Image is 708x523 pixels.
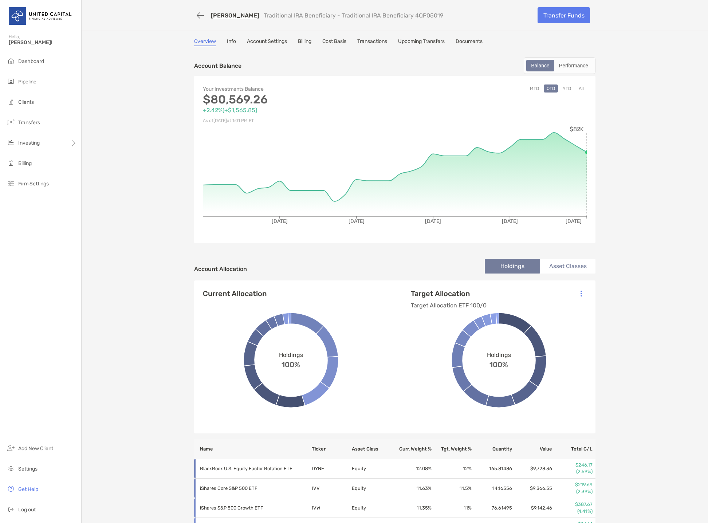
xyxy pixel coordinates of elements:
td: 76.61495 [472,498,512,518]
th: Quantity [472,439,512,459]
td: Equity [351,459,392,479]
a: Cost Basis [322,38,346,46]
p: +2.42% ( +$1,565.85 ) [203,106,395,115]
tspan: [DATE] [502,218,518,224]
td: 11.35 % [392,498,432,518]
span: Settings [18,466,38,472]
td: Equity [351,498,392,518]
th: Asset Class [351,439,392,459]
tspan: [DATE] [425,218,441,224]
a: Account Settings [247,38,287,46]
p: Target Allocation ETF 100/0 [411,301,487,310]
button: All [576,84,587,93]
img: billing icon [7,158,15,167]
p: BlackRock U.S. Equity Factor Rotation ETF [200,464,302,473]
div: Performance [555,60,592,71]
p: Traditional IRA Beneficiary - Traditional IRA Beneficiary 4QP05019 [264,12,443,19]
img: logout icon [7,505,15,514]
button: MTD [527,84,542,93]
a: Transfer Funds [538,7,590,23]
td: 12 % [432,459,472,479]
p: (2.59%) [553,468,593,475]
img: pipeline icon [7,77,15,86]
td: 11.63 % [392,479,432,498]
th: Name [194,439,311,459]
button: QTD [544,84,558,93]
img: clients icon [7,97,15,106]
div: segmented control [524,57,595,74]
a: Info [227,38,236,46]
th: Curr. Weight % [392,439,432,459]
p: Your Investments Balance [203,84,395,94]
td: $9,366.55 [512,479,552,498]
span: Holdings [487,351,511,358]
span: Billing [18,160,32,166]
span: Firm Settings [18,181,49,187]
tspan: [DATE] [272,218,288,224]
td: $9,142.46 [512,498,552,518]
img: get-help icon [7,484,15,493]
span: Pipeline [18,79,36,85]
th: Value [512,439,552,459]
span: Transfers [18,119,40,126]
span: Investing [18,140,40,146]
td: DYNF [311,459,351,479]
span: Clients [18,99,34,105]
span: Add New Client [18,445,53,452]
a: [PERSON_NAME] [211,12,259,19]
p: iShares S&P 500 Growth ETF [200,503,302,512]
td: IVW [311,498,351,518]
img: United Capital Logo [9,3,72,29]
p: As of [DATE] at 1:01 PM ET [203,116,395,125]
h4: Target Allocation [411,289,487,298]
li: Holdings [485,259,540,274]
tspan: [DATE] [566,218,582,224]
a: Overview [194,38,216,46]
p: Account Balance [194,61,241,70]
img: dashboard icon [7,56,15,65]
td: IVV [311,479,351,498]
button: YTD [560,84,574,93]
span: Log out [18,507,36,513]
img: settings icon [7,464,15,473]
span: Get Help [18,486,38,492]
td: Equity [351,479,392,498]
tspan: [DATE] [349,218,365,224]
td: 11 % [432,498,472,518]
span: Dashboard [18,58,44,64]
h4: Account Allocation [194,266,247,272]
p: $246.17 [553,462,593,468]
a: Transactions [357,38,387,46]
span: 100% [282,358,300,369]
p: $80,569.26 [203,95,395,104]
a: Documents [456,38,483,46]
p: $387.67 [553,501,593,508]
td: 12.08 % [392,459,432,479]
img: add_new_client icon [7,444,15,452]
td: 14.16556 [472,479,512,498]
td: 11.5 % [432,479,472,498]
th: Total G/L [552,439,595,459]
p: (2.39%) [553,488,593,495]
img: investing icon [7,138,15,147]
div: Balance [527,60,554,71]
p: (4.41%) [553,508,593,515]
p: iShares Core S&P 500 ETF [200,484,302,493]
a: Billing [298,38,311,46]
tspan: $82K [570,126,584,133]
img: firm-settings icon [7,179,15,188]
p: $219.69 [553,481,593,488]
span: 100% [489,358,508,369]
th: Tgt. Weight % [432,439,472,459]
li: Asset Classes [540,259,595,274]
img: transfers icon [7,118,15,126]
td: $9,728.36 [512,459,552,479]
td: 165.81486 [472,459,512,479]
a: Upcoming Transfers [398,38,445,46]
h4: Current Allocation [203,289,267,298]
span: [PERSON_NAME]! [9,39,77,46]
img: Icon List Menu [581,290,582,297]
th: Ticker [311,439,351,459]
span: Holdings [279,351,303,358]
